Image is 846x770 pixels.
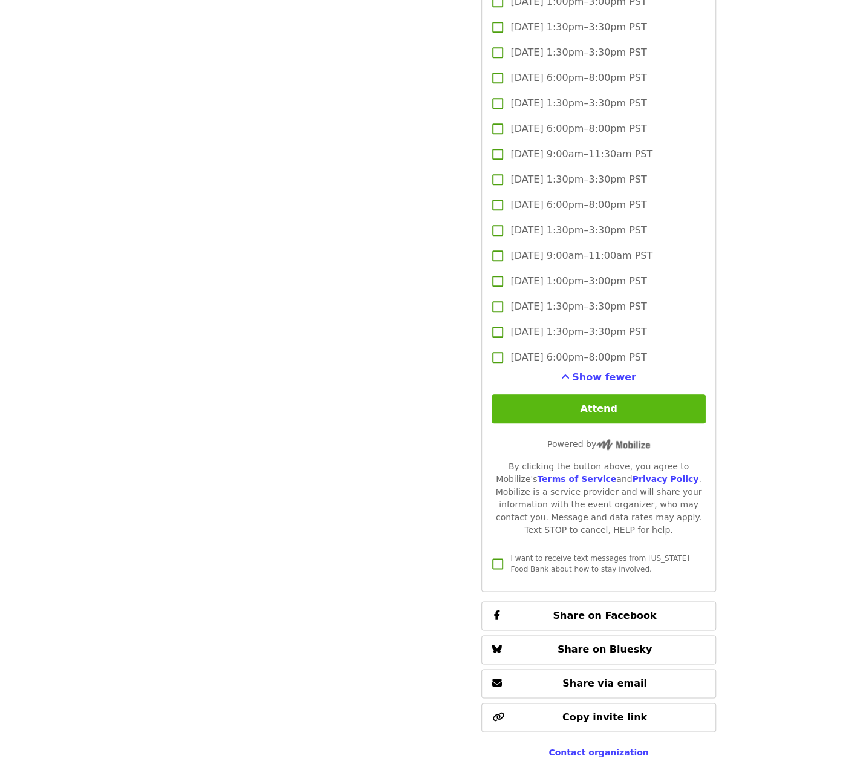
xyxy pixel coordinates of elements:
span: [DATE] 1:30pm–3:30pm PST [510,45,646,60]
span: [DATE] 1:30pm–3:30pm PST [510,172,646,187]
span: [DATE] 1:30pm–3:30pm PST [510,20,646,34]
img: Powered by Mobilize [596,439,650,450]
button: See more timeslots [561,370,636,385]
div: By clicking the button above, you agree to Mobilize's and . Mobilize is a service provider and wi... [492,460,705,537]
span: [DATE] 6:00pm–8:00pm PST [510,122,646,136]
button: Share on Facebook [481,601,715,630]
a: Contact organization [548,748,648,757]
a: Terms of Service [537,474,616,484]
span: [DATE] 6:00pm–8:00pm PST [510,198,646,212]
button: Copy invite link [481,703,715,732]
span: Copy invite link [562,711,647,723]
span: [DATE] 1:30pm–3:30pm PST [510,96,646,111]
span: [DATE] 1:30pm–3:30pm PST [510,223,646,238]
span: [DATE] 6:00pm–8:00pm PST [510,350,646,365]
span: [DATE] 1:30pm–3:30pm PST [510,299,646,314]
span: Show fewer [572,371,636,383]
span: [DATE] 9:00am–11:30am PST [510,147,652,162]
button: Attend [492,394,705,423]
span: Share on Bluesky [558,644,652,655]
span: Share on Facebook [553,610,656,621]
button: Share via email [481,669,715,698]
span: Share via email [562,677,647,689]
span: Powered by [547,439,650,449]
span: [DATE] 1:30pm–3:30pm PST [510,325,646,339]
span: I want to receive text messages from [US_STATE] Food Bank about how to stay involved. [510,554,689,573]
span: [DATE] 6:00pm–8:00pm PST [510,71,646,85]
a: Privacy Policy [632,474,698,484]
button: Share on Bluesky [481,635,715,664]
span: [DATE] 9:00am–11:00am PST [510,249,652,263]
span: [DATE] 1:00pm–3:00pm PST [510,274,646,289]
